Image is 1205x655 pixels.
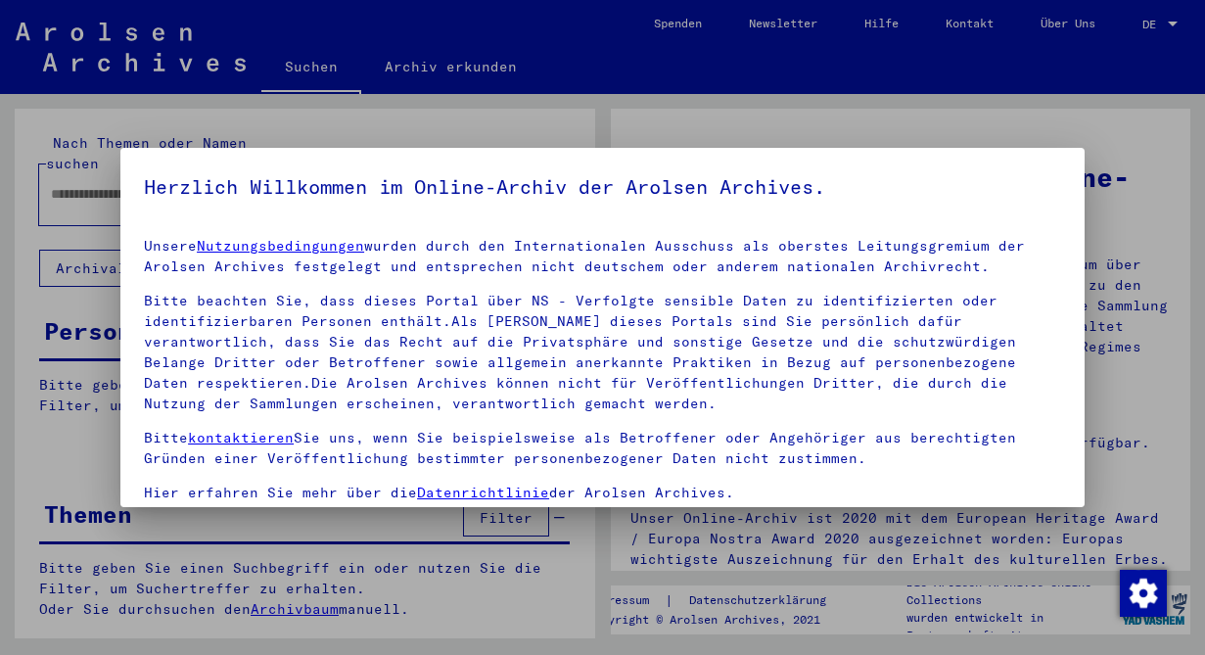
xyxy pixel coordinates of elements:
p: Bitte Sie uns, wenn Sie beispielsweise als Betroffener oder Angehöriger aus berechtigten Gründen ... [144,428,1061,469]
a: Nutzungsbedingungen [197,237,364,255]
p: Unsere wurden durch den Internationalen Ausschuss als oberstes Leitungsgremium der Arolsen Archiv... [144,236,1061,277]
h5: Herzlich Willkommen im Online-Archiv der Arolsen Archives. [144,171,1061,203]
img: Zustimmung ändern [1120,570,1167,617]
p: Bitte beachten Sie, dass dieses Portal über NS - Verfolgte sensible Daten zu identifizierten oder... [144,291,1061,414]
a: kontaktieren [188,429,294,446]
a: Datenrichtlinie [417,484,549,501]
p: Hier erfahren Sie mehr über die der Arolsen Archives. [144,483,1061,503]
